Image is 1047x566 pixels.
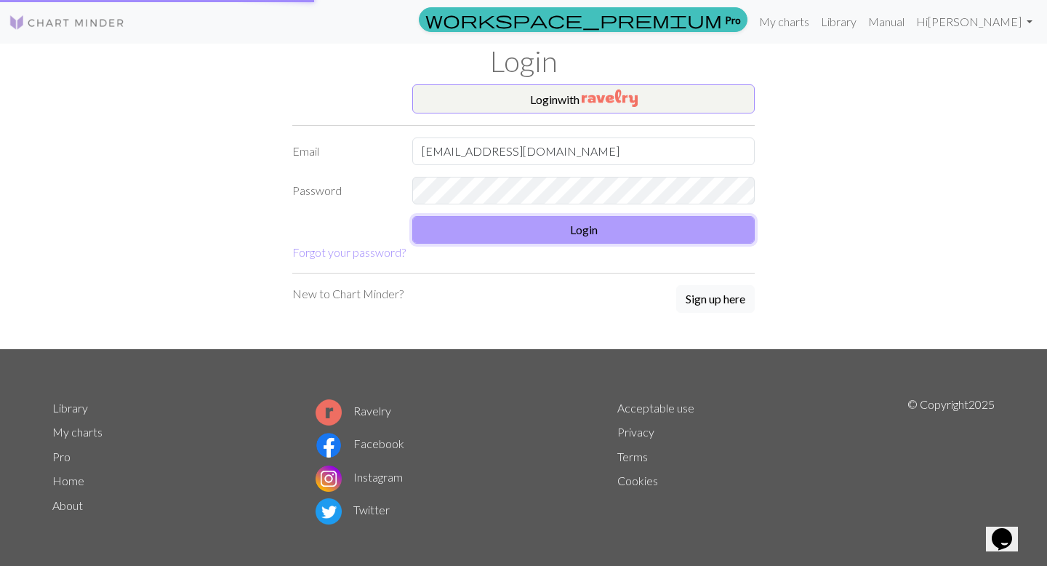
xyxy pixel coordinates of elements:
[617,450,648,463] a: Terms
[910,7,1038,36] a: Hi[PERSON_NAME]
[316,404,391,418] a: Ravelry
[582,89,638,107] img: Ravelry
[52,401,88,415] a: Library
[676,285,755,314] a: Sign up here
[52,498,83,512] a: About
[862,7,910,36] a: Manual
[52,450,71,463] a: Pro
[316,498,342,525] img: Twitter logo
[284,137,404,165] label: Email
[316,466,342,492] img: Instagram logo
[52,474,84,487] a: Home
[419,7,747,32] a: Pro
[52,425,103,439] a: My charts
[316,470,403,484] a: Instagram
[44,44,1003,79] h1: Login
[412,84,755,113] button: Loginwith
[986,508,1032,551] iframe: chat widget
[425,9,722,30] span: workspace_premium
[9,14,125,31] img: Logo
[753,7,815,36] a: My charts
[412,216,755,244] button: Login
[284,177,404,204] label: Password
[316,503,390,517] a: Twitter
[292,285,404,303] p: New to Chart Minder?
[617,474,658,487] a: Cookies
[316,432,342,458] img: Facebook logo
[815,7,862,36] a: Library
[907,396,995,528] p: © Copyright 2025
[316,437,404,450] a: Facebook
[292,245,406,259] a: Forgot your password?
[676,285,755,313] button: Sign up here
[617,401,694,415] a: Acceptable use
[617,425,654,439] a: Privacy
[316,399,342,426] img: Ravelry logo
